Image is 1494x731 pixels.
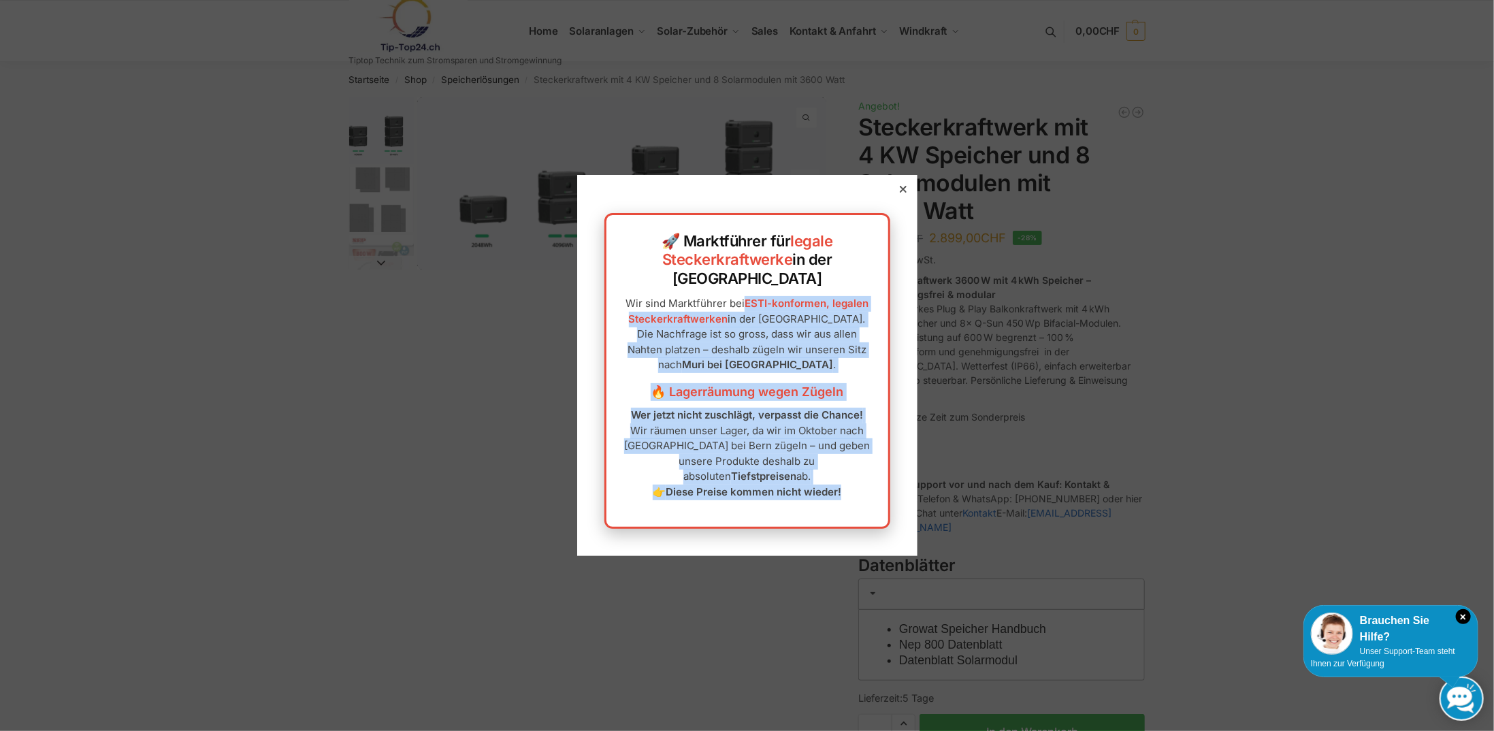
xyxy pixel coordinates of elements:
[620,296,875,373] p: Wir sind Marktführer bei in der [GEOGRAPHIC_DATA]. Die Nachfrage ist so gross, dass wir aus allen...
[620,383,875,401] h3: 🔥 Lagerräumung wegen Zügeln
[1311,613,1353,655] img: Customer service
[620,408,875,500] p: Wir räumen unser Lager, da wir im Oktober nach [GEOGRAPHIC_DATA] bei Bern zügeln – und geben unse...
[1311,647,1455,668] span: Unser Support-Team steht Ihnen zur Verfügung
[731,470,796,483] strong: Tiefstpreisen
[620,232,875,289] h2: 🚀 Marktführer für in der [GEOGRAPHIC_DATA]
[631,408,863,421] strong: Wer jetzt nicht zuschlägt, verpasst die Chance!
[682,358,833,371] strong: Muri bei [GEOGRAPHIC_DATA]
[1311,613,1471,645] div: Brauchen Sie Hilfe?
[1456,609,1471,624] i: Schließen
[662,232,833,269] a: legale Steckerkraftwerke
[629,297,869,325] a: ESTI-konformen, legalen Steckerkraftwerken
[666,485,841,498] strong: Diese Preise kommen nicht wieder!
